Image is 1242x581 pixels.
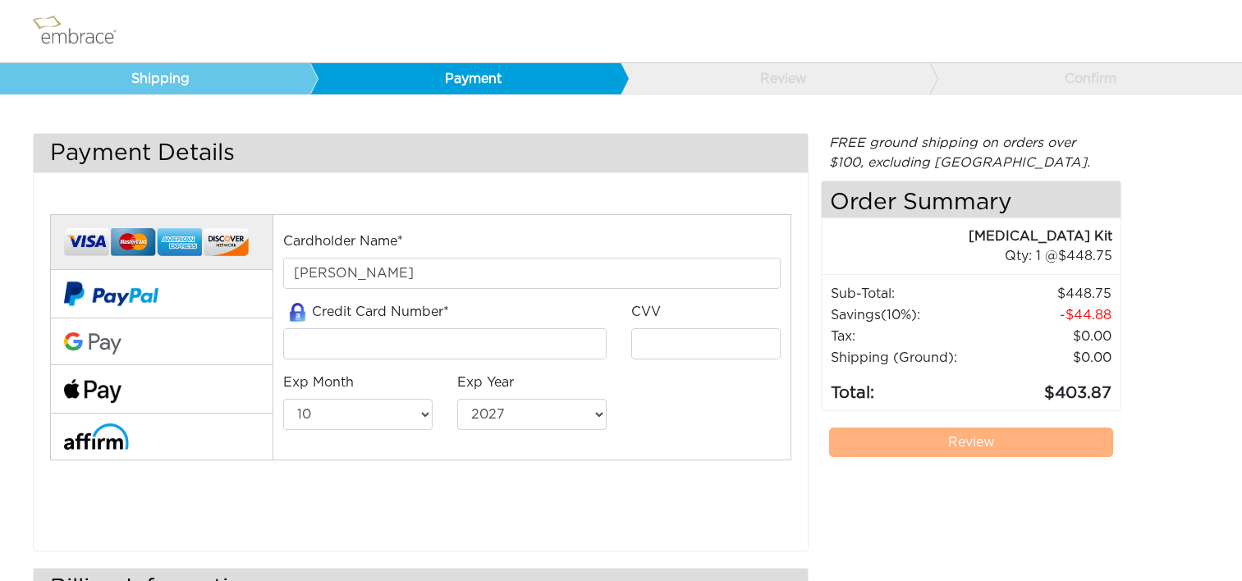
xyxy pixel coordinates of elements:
td: 0.00 [985,326,1112,347]
img: credit-cards.png [64,223,249,262]
label: Credit Card Number* [283,302,449,323]
td: 448.75 [985,283,1112,304]
label: Exp Year [457,373,514,392]
img: logo.png [29,11,135,52]
div: [MEDICAL_DATA] Kit [822,226,1112,246]
label: CVV [631,302,661,322]
td: Savings : [830,304,985,326]
img: affirm-logo.svg [64,423,129,449]
div: FREE ground shipping on orders over $100, excluding [GEOGRAPHIC_DATA]. [821,133,1121,172]
td: Tax: [830,326,985,347]
label: Exp Month [283,373,354,392]
img: amazon-lock.png [283,303,312,322]
td: $0.00 [985,347,1112,368]
td: Total: [830,368,985,406]
td: 44.88 [985,304,1112,326]
a: Payment [309,63,620,94]
div: 1 @ [842,246,1112,266]
img: Google-Pay-Logo.svg [64,332,121,355]
span: 448.75 [1058,249,1112,263]
label: Cardholder Name* [283,231,403,251]
td: Shipping (Ground): [830,347,985,368]
span: (10%) [881,309,917,322]
td: 403.87 [985,368,1112,406]
a: Confirm [929,63,1240,94]
a: Review [620,63,930,94]
td: Sub-Total: [830,283,985,304]
img: paypal-v2.png [64,270,158,318]
img: fullApplePay.png [64,379,121,403]
h3: Payment Details [34,134,808,172]
h4: Order Summary [822,181,1121,218]
a: Review [829,428,1113,457]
